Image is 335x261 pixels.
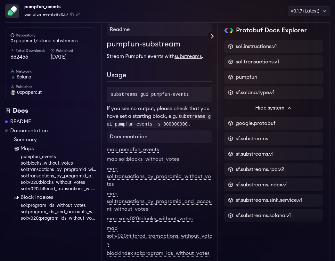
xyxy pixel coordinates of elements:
img: Block Index icon [14,195,19,200]
a: sol:blocks_without_votes [21,160,96,167]
a: sol:program_ids_without_votes [21,202,96,209]
span: substreams gui pumpfun-events [111,92,189,97]
h6: Publisher [11,84,91,89]
span: google.protobuf [236,119,275,127]
button: Copy .spkg link to clipboard [76,12,80,16]
a: solana [11,74,91,80]
span: sf.substreams.sink.service.v1 [236,196,302,204]
a: map sol:blocks_without_votes [107,157,179,162]
span: 0xpapercut [17,89,42,96]
h6: Network [11,69,91,74]
span: 662456 [11,53,51,61]
span: pumpfun [236,73,257,81]
a: sol:transactions_by_programid_without_votes [21,167,96,173]
img: solana [11,75,16,80]
span: sf.solana.type.v1 [236,89,274,96]
h2: Protobuf Docs Explorer [236,26,307,35]
a: blockIndex sol:program_ids_without_votes [107,251,209,257]
a: 0xpapercut [11,89,91,96]
h2: Usage [107,70,212,82]
img: Map icon [14,146,19,151]
a: map pumpfun_events [107,147,159,153]
code: substreams gui pumpfun-events -s 300000000 [107,112,211,128]
div: v0.1.7 (Latest) [288,6,330,16]
a: map sol:transactions_by_programid_without_votes [107,166,211,187]
a: Documentation [10,127,48,135]
span: sf.substreams.v1 [236,150,274,158]
img: github [11,33,14,37]
span: sf.substreams [236,135,268,143]
a: sol:v020:program_ids_without_votes [21,215,96,222]
a: Summary [14,136,96,143]
span: solana [17,74,31,80]
h6: Repository [11,33,91,38]
span: pumpfun_events@v0.1.7 [24,12,68,17]
img: User Avatar [11,90,16,95]
p: If you see no output, please check that you have set a starting block, e.g. . [107,105,212,128]
span: Hide system [255,104,284,112]
h6: Published [51,48,91,53]
a: pumpfun_events [21,154,96,160]
a: substreams [175,54,202,59]
h4: Readme [107,23,212,36]
a: sol:v020:filtered_transactions_without_votes [21,186,96,192]
p: Stream Pumpfun events with . [107,53,212,60]
a: Maps [14,145,96,152]
a: README [10,118,31,126]
a: 0xpapercut/solana-substreams [11,38,91,44]
a: sol:program_ids_and_accounts_without_votes [21,209,96,215]
h1: pumpfun-substream [107,38,212,50]
span: sf.substreams.rpc.v2 [236,166,284,173]
h6: Total Downloads [11,48,51,53]
h4: Documentation [107,130,212,143]
a: map sol:v020:blocks_without_votes [107,216,192,222]
a: map sol:transactions_by_programid_and_account_without_votes [107,191,212,212]
img: Protobuf [224,28,233,33]
span: sol.instructions.v1 [236,43,277,50]
div: Docs [5,106,96,115]
img: Package Logo [5,4,19,18]
button: Copy package name and version [70,12,74,16]
a: sol:v020:blocks_without_votes [21,179,96,186]
span: [DATE] [51,53,91,61]
a: Block Indexes [14,193,96,201]
button: Hide system [224,102,323,114]
a: sol:transactions_by_programid_and_account_without_votes [21,173,96,179]
span: sf.substreams.solana.v1 [236,212,291,219]
span: sol.transactions.v1 [236,58,279,66]
div: pumpfun_events [24,3,80,12]
span: sf.substreams.index.v1 [236,181,288,189]
a: map sol:v020:filtered_transactions_without_votes [107,226,212,247]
